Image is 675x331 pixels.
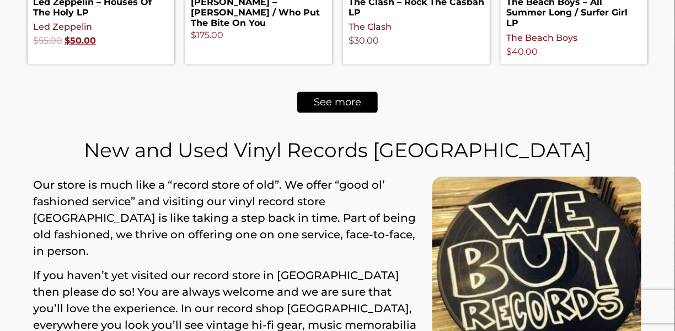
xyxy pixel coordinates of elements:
[33,35,39,46] span: $
[506,33,577,43] a: The Beach Boys
[191,30,196,40] span: $
[28,140,647,160] h1: New and Used Vinyl Records [GEOGRAPHIC_DATA]
[33,35,62,46] bdi: 55.00
[297,92,378,113] a: See more
[314,97,361,107] span: See more
[506,46,538,57] bdi: 40.00
[65,35,96,46] bdi: 50.00
[33,22,92,32] a: Led Zeppelin
[33,177,421,259] p: Our store is much like a “record store of old”. We offer “good ol’ fashioned service” and visitin...
[349,35,379,46] bdi: 30.00
[191,30,223,40] bdi: 175.00
[349,35,354,46] span: $
[506,46,512,57] span: $
[65,35,70,46] span: $
[349,22,392,32] a: The Clash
